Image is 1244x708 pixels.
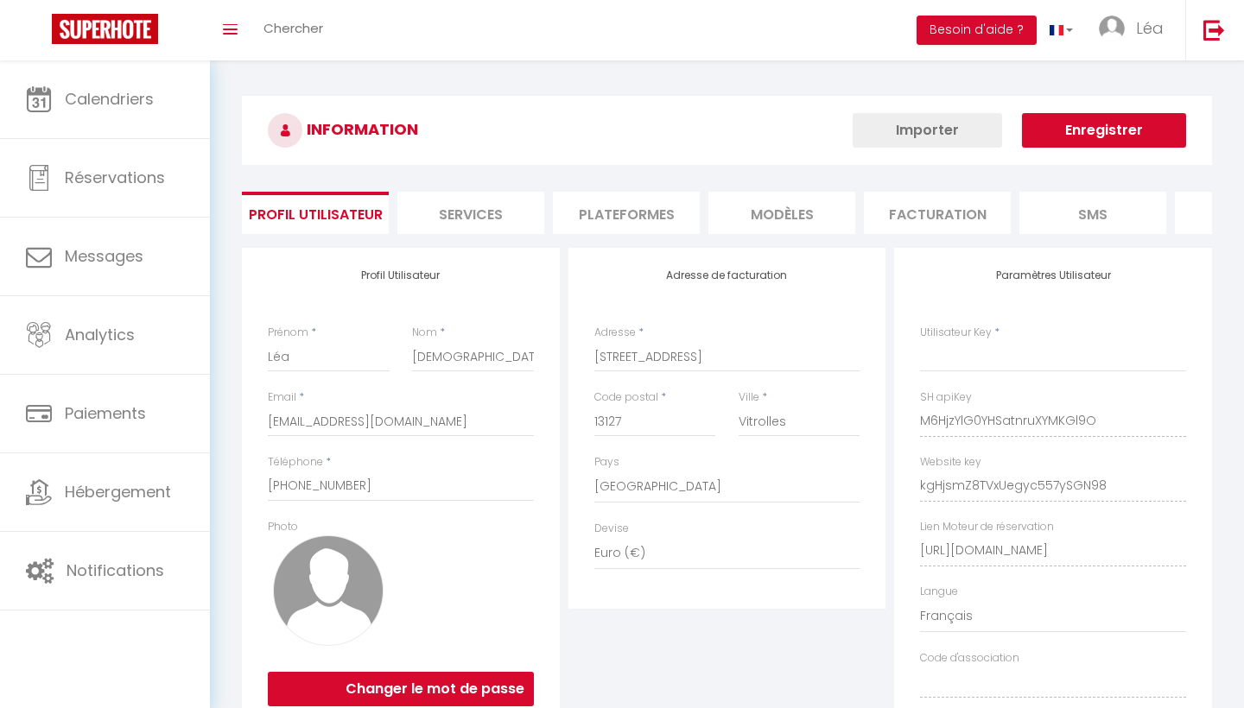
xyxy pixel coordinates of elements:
label: SH apiKey [920,389,972,406]
label: Langue [920,584,958,600]
label: Devise [594,521,629,537]
span: Chercher [263,19,323,37]
button: Importer [853,113,1002,148]
label: Pays [594,454,619,471]
img: ... [1099,16,1125,41]
h4: Profil Utilisateur [268,269,534,281]
li: Plateformes [553,192,700,234]
iframe: Chat [1171,630,1231,695]
label: Ville [739,389,759,406]
label: Website key [920,454,981,471]
img: Super Booking [52,14,158,44]
label: Photo [268,519,298,535]
h4: Adresse de facturation [594,269,860,281]
label: Nom [412,325,437,341]
button: Ouvrir le widget de chat LiveChat [14,7,66,59]
h4: Paramètres Utilisateur [920,269,1186,281]
label: Email [268,389,296,406]
li: Profil Utilisateur [242,192,389,234]
label: Prénom [268,325,308,341]
button: Besoin d'aide ? [917,16,1037,45]
span: Notifications [67,559,164,581]
button: Enregistrer [1022,113,1186,148]
span: Calendriers [65,88,154,110]
span: Réservations [65,167,165,188]
span: Hébergement [65,481,171,503]
span: Paiements [65,402,146,424]
img: avatar.png [273,535,384,646]
label: Adresse [594,325,636,341]
label: Téléphone [268,454,323,471]
span: Analytics [65,324,135,345]
img: logout [1203,19,1225,41]
label: Code postal [594,389,658,406]
label: Lien Moteur de réservation [920,519,1054,535]
label: Code d'association [920,650,1019,667]
li: Services [397,192,544,234]
li: MODÈLES [708,192,855,234]
li: SMS [1019,192,1166,234]
span: Messages [65,245,143,267]
button: Changer le mot de passe [268,672,534,706]
span: Léa [1136,17,1164,39]
label: Utilisateur Key [920,325,992,341]
h3: INFORMATION [242,96,1212,165]
li: Facturation [864,192,1011,234]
